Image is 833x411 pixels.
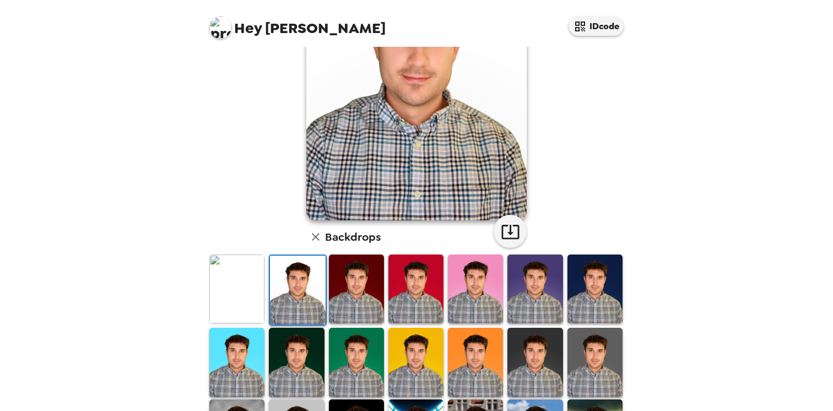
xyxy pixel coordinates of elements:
span: Hey [234,18,262,38]
img: Original [209,255,264,323]
span: [PERSON_NAME] [209,11,386,36]
img: profile pic [209,17,231,39]
h6: Backdrops [325,228,381,246]
button: IDcode [569,17,624,36]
